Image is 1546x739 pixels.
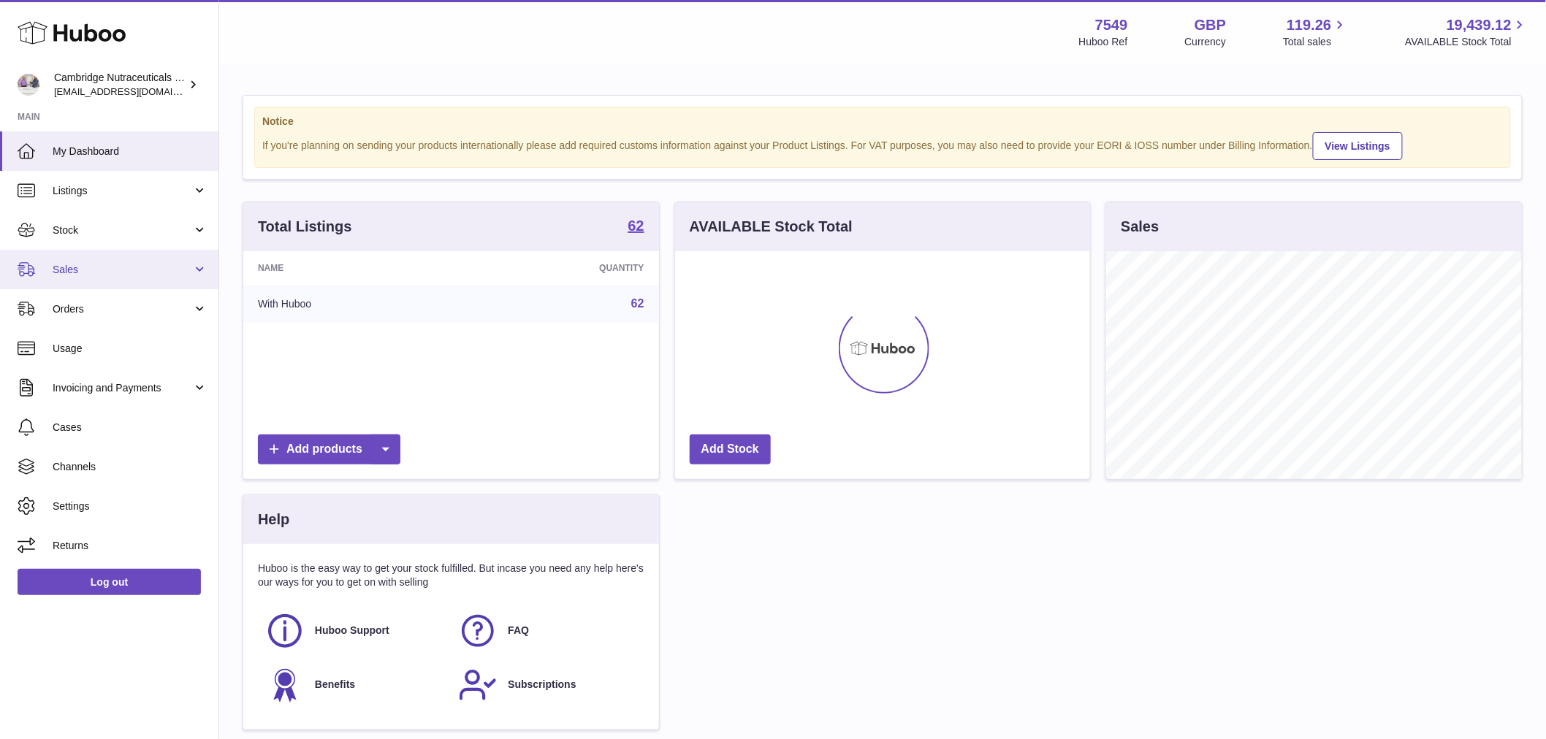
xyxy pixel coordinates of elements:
[631,297,644,310] a: 62
[53,421,207,434] span: Cases
[315,624,389,637] span: Huboo Support
[258,562,644,589] p: Huboo is the easy way to get your stock fulfilled. But incase you need any help here's our ways f...
[628,218,644,236] a: 62
[243,251,462,285] th: Name
[1195,15,1226,35] strong: GBP
[18,569,201,595] a: Log out
[258,434,400,464] a: Add products
[1283,35,1348,49] span: Total sales
[243,285,462,323] td: With Huboo
[53,499,207,513] span: Settings
[53,145,207,158] span: My Dashboard
[54,71,186,99] div: Cambridge Nutraceuticals Ltd
[458,611,636,651] a: FAQ
[315,678,355,692] span: Benefits
[690,434,771,464] a: Add Stock
[1185,35,1227,49] div: Currency
[53,539,207,553] span: Returns
[258,510,289,529] h3: Help
[1079,35,1128,49] div: Huboo Ref
[258,217,352,237] h3: Total Listings
[1283,15,1348,49] a: 119.26 Total sales
[53,223,192,237] span: Stock
[1405,15,1528,49] a: 19,439.12 AVAILABLE Stock Total
[265,665,443,705] a: Benefits
[53,342,207,356] span: Usage
[18,74,39,96] img: qvc@camnutra.com
[1287,15,1331,35] span: 119.26
[262,115,1503,129] strong: Notice
[53,460,207,474] span: Channels
[458,665,636,705] a: Subscriptions
[54,85,215,97] span: [EMAIL_ADDRESS][DOMAIN_NAME]
[265,611,443,651] a: Huboo Support
[462,251,659,285] th: Quantity
[1405,35,1528,49] span: AVAILABLE Stock Total
[53,302,192,316] span: Orders
[508,624,529,637] span: FAQ
[690,217,853,237] h3: AVAILABLE Stock Total
[1121,217,1159,237] h3: Sales
[53,263,192,277] span: Sales
[628,218,644,233] strong: 62
[1447,15,1512,35] span: 19,439.12
[508,678,576,692] span: Subscriptions
[262,130,1503,160] div: If you're planning on sending your products internationally please add required customs informati...
[53,381,192,395] span: Invoicing and Payments
[53,184,192,198] span: Listings
[1095,15,1128,35] strong: 7549
[1313,132,1403,160] a: View Listings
